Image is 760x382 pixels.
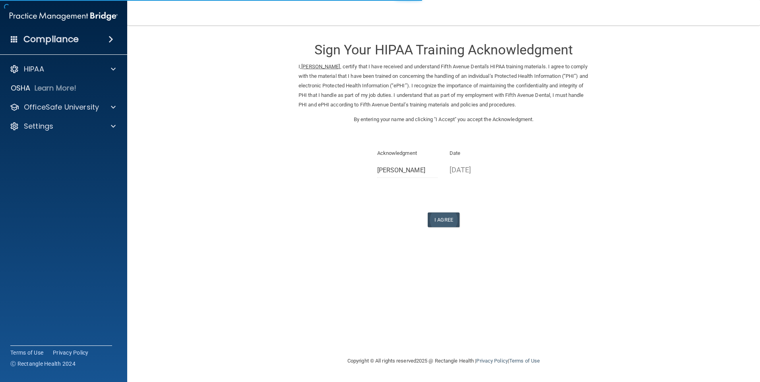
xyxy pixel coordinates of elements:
div: Copyright © All rights reserved 2025 @ Rectangle Health | | [299,348,589,374]
p: [DATE] [450,163,510,176]
img: PMB logo [10,8,118,24]
h4: Compliance [23,34,79,45]
p: HIPAA [24,64,44,74]
p: Learn More! [35,83,77,93]
a: Terms of Use [509,358,540,364]
p: I, , certify that I have received and understand Fifth Avenue Dental's HIPAA training materials. ... [299,62,589,110]
input: Full Name [377,163,438,178]
h3: Sign Your HIPAA Training Acknowledgment [299,42,589,57]
a: OfficeSafe University [10,102,116,112]
p: Settings [24,122,53,131]
p: OSHA [11,83,31,93]
ins: [PERSON_NAME] [301,64,340,69]
a: Privacy Policy [476,358,508,364]
a: Settings [10,122,116,131]
p: Acknowledgment [377,149,438,158]
a: Terms of Use [10,349,43,357]
p: By entering your name and clicking "I Accept" you accept the Acknowledgment. [299,115,589,124]
a: Privacy Policy [53,349,89,357]
button: I Agree [428,212,459,227]
a: HIPAA [10,64,116,74]
p: Date [450,149,510,158]
span: Ⓒ Rectangle Health 2024 [10,360,76,368]
p: OfficeSafe University [24,102,99,112]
